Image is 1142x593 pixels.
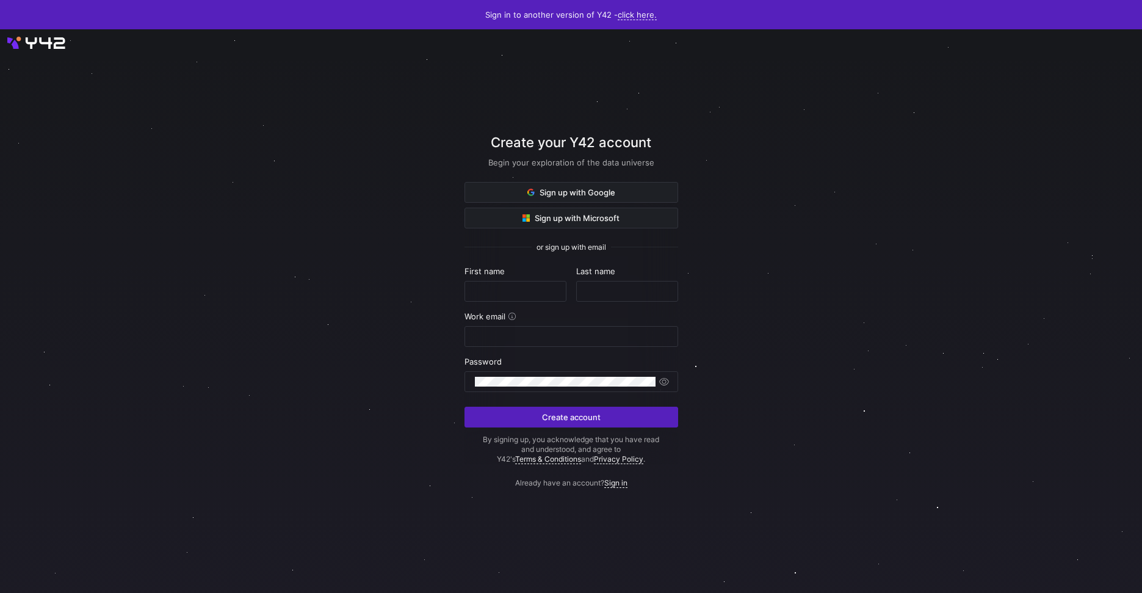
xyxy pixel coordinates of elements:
[594,454,643,464] a: Privacy Policy
[464,311,505,321] span: Work email
[464,182,678,203] button: Sign up with Google
[527,187,615,197] span: Sign up with Google
[618,10,657,20] a: click here.
[522,213,620,223] span: Sign up with Microsoft
[464,357,502,366] span: Password
[576,266,615,276] span: Last name
[537,243,606,252] span: or sign up with email
[464,208,678,228] button: Sign up with Microsoft
[464,133,678,182] div: Create your Y42 account
[464,407,678,427] button: Create account
[464,158,678,167] div: Begin your exploration of the data universe
[464,435,678,464] p: By signing up, you acknowledge that you have read and understood, and agree to Y42's and .
[604,478,627,488] a: Sign in
[515,454,581,464] a: Terms & Conditions
[542,412,601,422] span: Create account
[464,266,505,276] span: First name
[464,464,678,487] p: Already have an account?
